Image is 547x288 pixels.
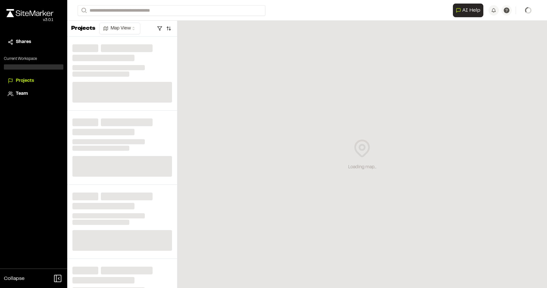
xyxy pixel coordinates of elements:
img: rebrand.png [6,9,53,17]
span: Projects [16,77,34,84]
span: Team [16,90,28,97]
button: Search [78,5,89,16]
div: Open AI Assistant [453,4,486,17]
button: Open AI Assistant [453,4,483,17]
div: Loading map... [348,164,376,171]
p: Projects [71,24,95,33]
span: AI Help [462,6,480,14]
span: Collapse [4,275,25,282]
a: Team [8,90,59,97]
a: Shares [8,39,59,46]
span: Shares [16,39,31,46]
a: Projects [8,77,59,84]
p: Current Workspace [4,56,63,62]
div: Oh geez...please don't... [6,17,53,23]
